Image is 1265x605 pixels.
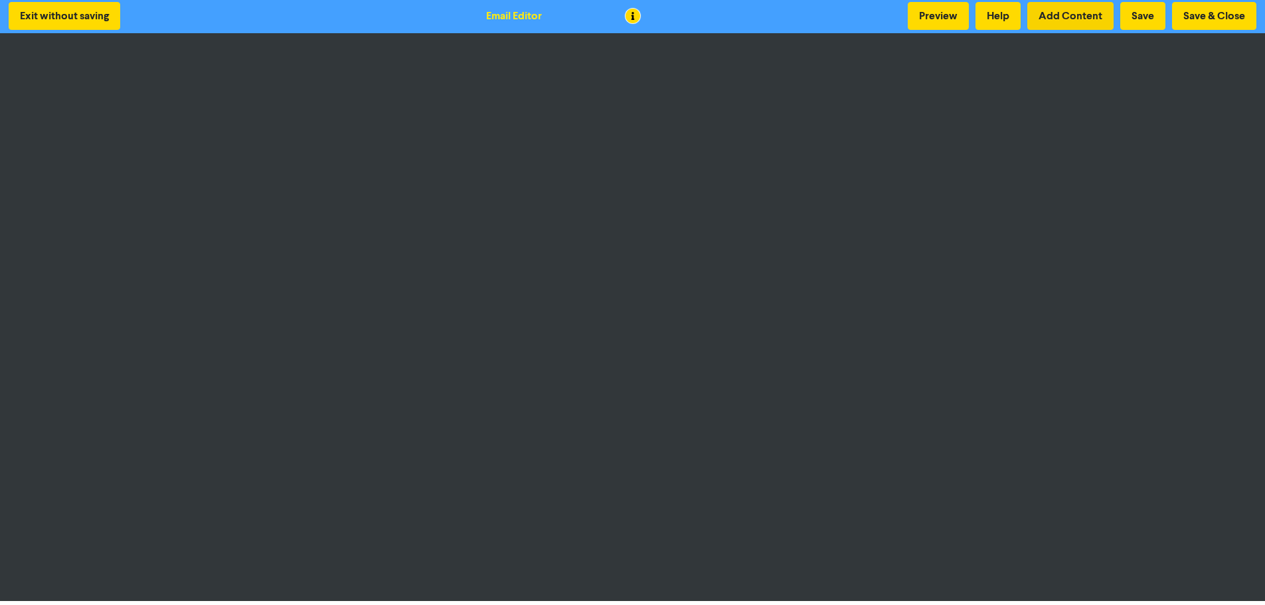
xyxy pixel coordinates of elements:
button: Save & Close [1172,2,1256,30]
button: Exit without saving [9,2,120,30]
button: Add Content [1027,2,1114,30]
button: Save [1120,2,1165,30]
div: Email Editor [486,8,542,24]
button: Help [975,2,1021,30]
button: Preview [908,2,969,30]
